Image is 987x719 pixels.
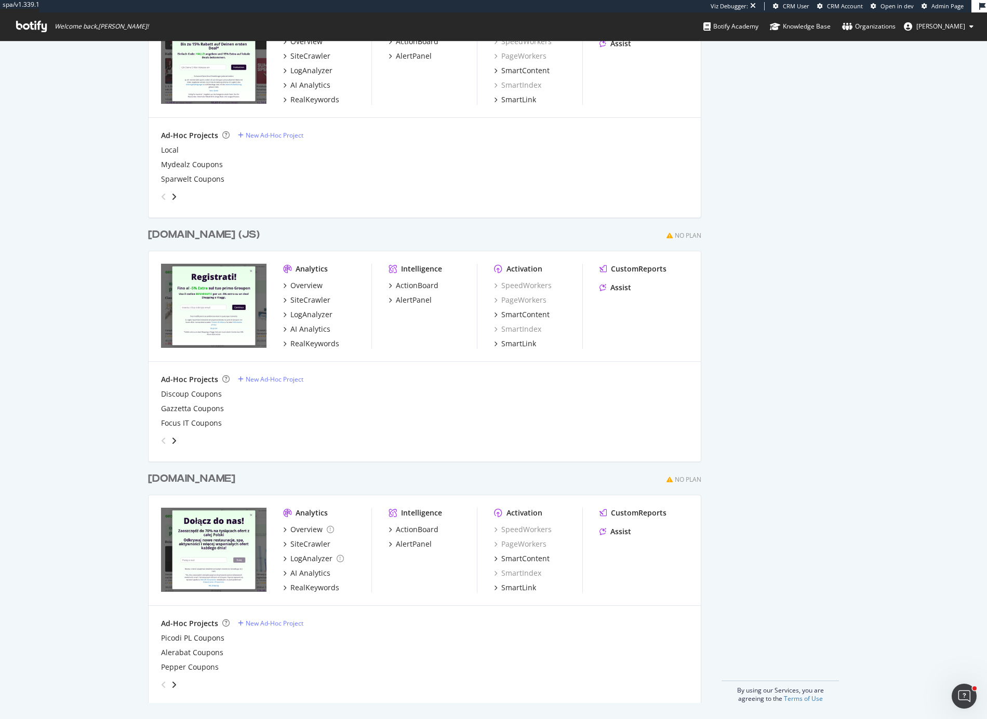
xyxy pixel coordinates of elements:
a: ActionBoard [389,36,438,47]
div: Activation [506,264,542,274]
div: SiteCrawler [290,539,330,549]
a: [DOMAIN_NAME] [148,471,239,486]
div: angle-right [170,680,178,690]
a: RealKeywords [283,338,339,349]
a: SmartIndex [494,80,541,90]
a: AI Analytics [283,568,330,578]
a: Botify Academy [703,12,758,40]
div: SmartLink [501,582,536,593]
a: AlertPanel [389,295,432,305]
a: CRM User [773,2,809,10]
a: Pepper Coupons [161,662,219,672]
div: New Ad-Hoc Project [246,131,303,140]
div: angle-left [157,188,170,205]
a: AI Analytics [283,80,330,90]
div: Analytics [296,508,328,518]
div: Assist [610,526,631,537]
div: ActionBoard [396,36,438,47]
a: SpeedWorkers [494,280,552,291]
div: Picodi PL Coupons [161,633,224,643]
div: angle-left [157,432,170,449]
div: SmartLink [501,338,536,349]
span: CRM Account [827,2,863,10]
a: RealKeywords [283,582,339,593]
div: SmartContent [501,553,550,564]
a: Open in dev [871,2,914,10]
div: No Plan [675,231,701,240]
a: RealKeywords [283,94,339,105]
div: Intelligence [401,264,442,274]
div: AlertPanel [396,295,432,305]
img: groupon.pl [161,508,266,592]
div: Ad-Hoc Projects [161,374,218,385]
div: SmartContent [501,309,550,320]
a: PageWorkers [494,539,546,549]
a: SmartIndex [494,568,541,578]
a: ActionBoard [389,280,438,291]
div: LogAnalyzer [290,553,332,564]
a: Local [161,145,179,155]
div: LogAnalyzer [290,65,332,76]
a: Organizations [842,12,896,40]
span: Open in dev [881,2,914,10]
div: SmartIndex [494,324,541,334]
div: Activation [506,508,542,518]
a: Assist [599,282,631,293]
a: Focus IT Coupons [161,418,222,428]
a: PageWorkers [494,51,546,61]
a: Admin Page [922,2,964,10]
a: New Ad-Hoc Project [238,375,303,384]
div: Assist [610,282,631,293]
a: Overview [283,280,323,291]
div: SpeedWorkers [494,524,552,535]
a: [DOMAIN_NAME] (JS) [148,227,264,242]
a: Assist [599,38,631,49]
div: Assist [610,38,631,49]
div: SiteCrawler [290,295,330,305]
a: CustomReports [599,264,666,274]
img: groupon.it [161,264,266,348]
a: Discoup Coupons [161,389,222,399]
div: Sparwelt Coupons [161,174,224,184]
a: SmartLink [494,582,536,593]
a: PageWorkers [494,295,546,305]
button: [PERSON_NAME] [896,18,982,35]
div: Viz Debugger: [711,2,748,10]
div: [DOMAIN_NAME] [148,471,235,486]
a: SmartContent [494,309,550,320]
a: LogAnalyzer [283,553,344,564]
div: Botify Academy [703,21,758,32]
div: Intelligence [401,508,442,518]
div: angle-left [157,676,170,693]
div: Gazzetta Coupons [161,403,224,414]
a: CRM Account [817,2,863,10]
span: CRM User [783,2,809,10]
div: ActionBoard [396,280,438,291]
div: Overview [290,524,323,535]
a: SiteCrawler [283,51,330,61]
div: Analytics [296,264,328,274]
div: ActionBoard [396,524,438,535]
div: AI Analytics [290,80,330,90]
a: Alerabat Coupons [161,647,223,658]
div: CustomReports [611,508,666,518]
div: SmartLink [501,94,536,105]
span: Welcome back, [PERSON_NAME] ! [55,22,149,31]
a: Mydealz Coupons [161,159,223,170]
a: AI Analytics [283,324,330,334]
div: LogAnalyzer [290,309,332,320]
div: Organizations [842,21,896,32]
a: Knowledge Base [770,12,831,40]
a: SmartContent [494,553,550,564]
div: By using our Services, you are agreeing to the [722,681,839,703]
